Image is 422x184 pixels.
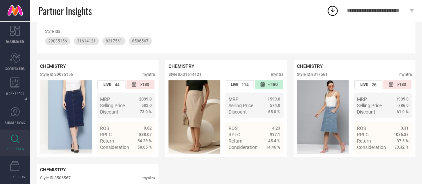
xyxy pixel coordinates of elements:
span: CHEMISTRY [168,63,194,69]
span: WORKSPACE [6,91,24,96]
img: Style preview image [297,80,349,154]
span: 58.65 % [137,145,152,150]
span: ROS [229,126,238,131]
div: myntra [142,176,155,180]
span: MRP [357,97,367,102]
span: 37.5 % [397,139,409,143]
div: Number of days since the style was first listed on the platform [383,80,411,89]
span: Return [229,138,243,144]
span: SUGGESTIONS [5,120,25,125]
img: Style preview image [40,80,92,154]
span: RPLC [100,132,112,137]
div: Number of days since the style was first listed on the platform [255,80,283,89]
div: myntra [271,72,284,77]
span: Consideration [100,145,129,150]
div: Style ID: 31614121 [168,72,201,77]
span: RPLC [357,132,369,137]
span: CHEMISTRY [40,63,66,69]
div: myntra [399,72,412,77]
span: 65.0 % [268,110,280,114]
span: LIVE [360,82,368,87]
span: 582.0 [141,103,152,108]
span: SCORECARDS [5,66,25,71]
span: 73.0 % [140,110,152,114]
div: Number of days since the style was first listed on the platform [126,80,154,89]
span: Discount [357,109,375,115]
span: Return [357,138,371,144]
span: DASHBOARD [6,39,24,44]
span: MRP [100,97,110,102]
div: myntra [142,72,155,77]
span: 26 [372,82,376,87]
span: 997.1 [270,132,280,137]
span: 8506567 [132,39,148,43]
span: Discount [100,109,118,115]
a: Details [130,157,152,162]
div: Number of days the style has been live on the platform [226,80,254,89]
span: CHEMISTRY [40,167,66,172]
div: Click to view image [297,80,349,154]
div: Style Ids [45,29,407,34]
span: CHEMISTRY [297,63,323,69]
span: MRP [229,97,239,102]
div: Style ID: 8317561 [297,72,328,77]
img: Style preview image [168,80,220,154]
span: 2099.0 [139,97,152,102]
div: Style ID: 29035156 [40,72,73,77]
span: LIVE [231,82,238,87]
span: ROS [357,126,366,131]
span: <180 [268,82,278,87]
span: Return [100,138,114,144]
span: Selling Price [229,103,253,108]
span: 0.31 [401,126,409,131]
span: 1999.0 [396,97,409,102]
span: 4.23 [272,126,280,131]
span: Details [265,157,280,162]
span: Details [394,157,409,162]
span: 45.4 % [268,139,280,143]
div: Number of days the style has been live on the platform [354,80,382,89]
div: Click to view image [168,80,220,154]
div: Open download list [327,5,339,17]
span: Selling Price [100,103,125,108]
div: Click to view image [40,80,92,154]
span: 8317561 [106,39,122,43]
span: 1599.0 [268,97,280,102]
span: 838.07 [139,132,152,137]
span: >180 [140,82,149,87]
span: 786.0 [398,103,409,108]
span: 574.0 [270,103,280,108]
span: 54.29 % [137,139,152,143]
div: Number of days the style has been live on the platform [97,80,125,89]
span: 1086.38 [394,132,409,137]
span: Partner Insights [38,4,92,18]
span: >180 [397,82,406,87]
span: LIVE [103,82,111,87]
span: Discount [229,109,247,115]
span: 29035156 [48,39,67,43]
span: INSPIRATION [6,146,24,151]
span: CDC INSIGHTS [5,174,25,179]
span: Selling Price [357,103,382,108]
span: 61.0 % [397,110,409,114]
span: 14.46 % [266,145,280,150]
span: Consideration [357,145,386,150]
span: 0.62 [144,126,152,131]
div: Style ID: 8506567 [40,176,71,180]
span: 31614121 [77,39,96,43]
span: RPLC [229,132,240,137]
span: 39.32 % [394,145,409,150]
span: 114 [242,82,249,87]
a: Details [387,157,409,162]
span: ROS [100,126,109,131]
span: 44 [115,82,119,87]
a: Details [259,157,280,162]
span: Consideration [229,145,258,150]
span: Details [137,157,152,162]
